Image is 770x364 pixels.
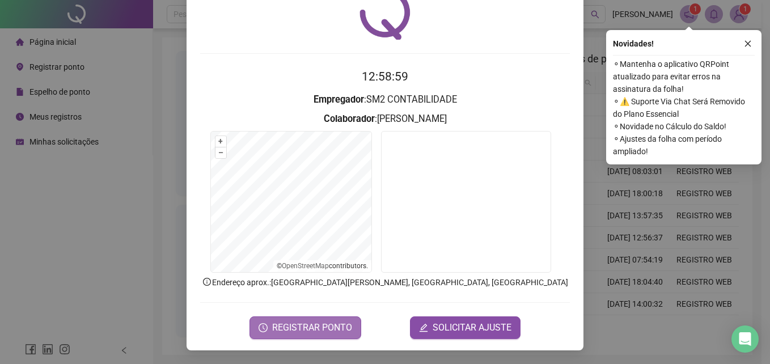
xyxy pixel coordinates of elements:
span: ⚬ Novidade no Cálculo do Saldo! [613,120,755,133]
time: 12:58:59 [362,70,408,83]
span: Novidades ! [613,37,654,50]
a: OpenStreetMap [282,262,329,270]
strong: Colaborador [324,113,375,124]
p: Endereço aprox. : [GEOGRAPHIC_DATA][PERSON_NAME], [GEOGRAPHIC_DATA], [GEOGRAPHIC_DATA] [200,276,570,289]
span: SOLICITAR AJUSTE [433,321,511,335]
span: REGISTRAR PONTO [272,321,352,335]
span: ⚬ Ajustes da folha com período ampliado! [613,133,755,158]
strong: Empregador [314,94,364,105]
span: ⚬ Mantenha o aplicativo QRPoint atualizado para evitar erros na assinatura da folha! [613,58,755,95]
div: Open Intercom Messenger [731,325,759,353]
h3: : [PERSON_NAME] [200,112,570,126]
span: ⚬ ⚠️ Suporte Via Chat Será Removido do Plano Essencial [613,95,755,120]
button: + [215,136,226,147]
span: edit [419,323,428,332]
h3: : SM2 CONTABILIDADE [200,92,570,107]
button: editSOLICITAR AJUSTE [410,316,521,339]
span: clock-circle [259,323,268,332]
span: info-circle [202,277,212,287]
button: – [215,147,226,158]
li: © contributors. [277,262,368,270]
button: REGISTRAR PONTO [249,316,361,339]
span: close [744,40,752,48]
